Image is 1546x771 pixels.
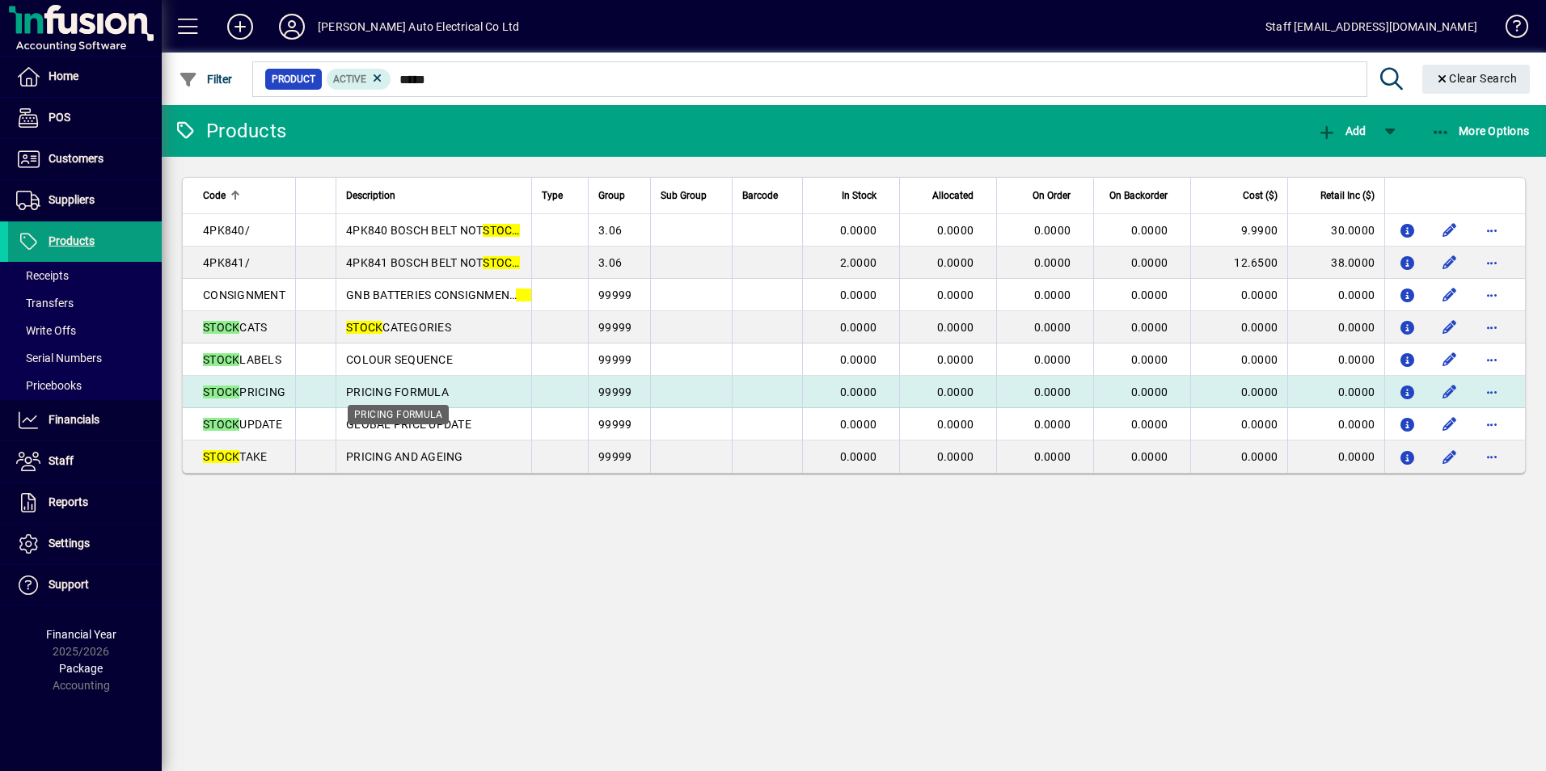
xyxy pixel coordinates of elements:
span: Description [346,187,395,204]
td: 0.0000 [1190,440,1287,473]
div: On Order [1007,187,1085,204]
span: Financial Year [46,628,116,641]
button: More options [1479,347,1505,373]
span: Settings [49,537,90,550]
span: On Backorder [1109,187,1168,204]
span: CATEGORIES [346,321,451,334]
span: Filter [179,73,233,86]
span: 0.0000 [1034,289,1071,301]
span: 99999 [598,321,631,334]
div: On Backorder [1104,187,1182,204]
span: 0.0000 [937,224,974,237]
a: POS [8,98,162,138]
span: CONSIGNMENT [203,289,285,301]
div: Staff [EMAIL_ADDRESS][DOMAIN_NAME] [1265,14,1477,40]
button: Add [214,12,266,41]
button: Edit [1437,444,1463,470]
td: 0.0000 [1287,376,1384,408]
span: On Order [1033,187,1071,204]
a: Suppliers [8,180,162,221]
span: Customers [49,152,103,165]
a: Staff [8,441,162,482]
span: Reports [49,495,88,508]
span: 4PK840/ [203,224,250,237]
button: Edit [1437,347,1463,373]
span: 0.0000 [1131,385,1168,398]
button: More options [1479,444,1505,470]
em: STOCK [483,224,519,237]
button: More options [1479,314,1505,340]
span: 4PK841/ [203,256,250,269]
a: Home [8,57,162,97]
span: Code [203,187,226,204]
td: 30.0000 [1287,214,1384,246]
span: Home [49,70,78,82]
td: 9.9900 [1190,214,1287,246]
span: Pricebooks [16,379,82,392]
span: TAKE [203,450,267,463]
span: 0.0000 [937,385,974,398]
em: STOCK [203,385,239,398]
div: Barcode [742,187,792,204]
em: STOCK [483,256,519,269]
span: CATS [203,321,267,334]
a: Reports [8,482,162,523]
td: 0.0000 [1287,440,1384,473]
span: 99999 [598,385,631,398]
em: STOCK [203,353,239,366]
span: 0.0000 [1131,256,1168,269]
span: 0.0000 [840,224,877,237]
button: Edit [1437,411,1463,437]
a: Settings [8,524,162,564]
span: 0.0000 [1034,353,1071,366]
td: 0.0000 [1190,376,1287,408]
span: Transfers [16,297,74,310]
span: 0.0000 [937,450,974,463]
button: More options [1479,379,1505,405]
span: Retail Inc ($) [1320,187,1375,204]
span: Write Offs [16,324,76,337]
button: Profile [266,12,318,41]
div: Type [542,187,578,204]
span: 0.0000 [937,418,974,431]
td: 0.0000 [1287,279,1384,311]
span: Allocated [932,187,974,204]
span: Clear Search [1435,72,1518,85]
span: Active [333,74,366,85]
button: Filter [175,65,237,94]
span: PRICING [203,385,285,398]
em: STOCK [346,321,382,334]
button: Edit [1437,217,1463,243]
span: 0.0000 [840,450,877,463]
span: 0.0000 [1131,224,1168,237]
span: 0.0000 [1131,353,1168,366]
a: Financials [8,400,162,440]
span: Serial Numbers [16,352,102,364]
button: Edit [1437,314,1463,340]
div: Group [598,187,640,204]
em: STOCK [203,418,239,431]
span: 0.0000 [937,289,974,301]
span: 3.06 [598,224,622,237]
span: 99999 [598,353,631,366]
button: Edit [1437,379,1463,405]
td: 0.0000 [1190,343,1287,376]
span: 0.0000 [1034,256,1071,269]
button: More options [1479,411,1505,437]
button: Clear [1422,65,1531,94]
em: STOCK [203,450,239,463]
td: 0.0000 [1190,279,1287,311]
div: In Stock [813,187,891,204]
span: 4PK840 BOSCH BELT NOT ED PAN [346,224,559,237]
td: 12.6500 [1190,246,1287,279]
div: PRICING FORMULA [348,405,449,424]
span: POS [49,111,70,124]
a: Serial Numbers [8,344,162,372]
span: 0.0000 [937,321,974,334]
span: 99999 [598,450,631,463]
button: Edit [1437,282,1463,308]
td: 0.0000 [1190,408,1287,440]
button: More options [1479,250,1505,276]
span: Group [598,187,625,204]
a: Support [8,565,162,605]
